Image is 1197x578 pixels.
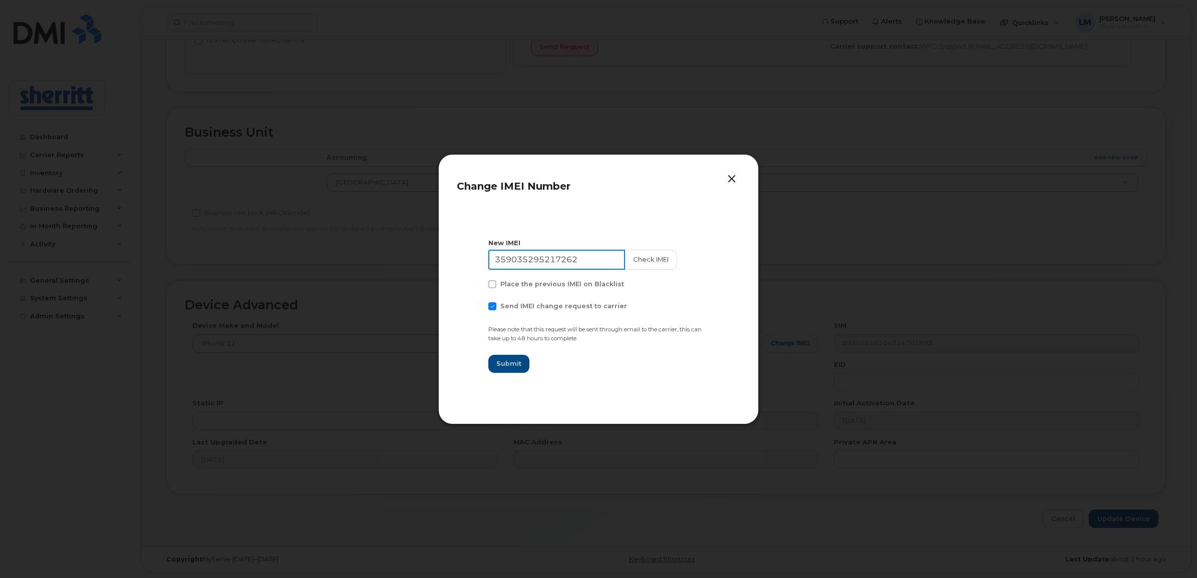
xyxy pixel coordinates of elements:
[476,302,481,307] input: Send IMEI change request to carrier
[488,355,529,373] button: Submit
[457,180,570,192] span: Change IMEI Number
[488,250,625,270] input: Verified by Zero Phishing
[625,250,677,270] button: Check IMEI
[500,280,624,288] span: Place the previous IMEI on Blacklist
[496,359,521,368] span: Submit
[488,326,702,342] small: Please note that this request will be sent through email to the carrier, this can take up to 48 h...
[476,280,481,285] input: Place the previous IMEI on Blacklist
[500,302,627,310] span: Send IMEI change request to carrier
[488,238,709,248] div: New IMEI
